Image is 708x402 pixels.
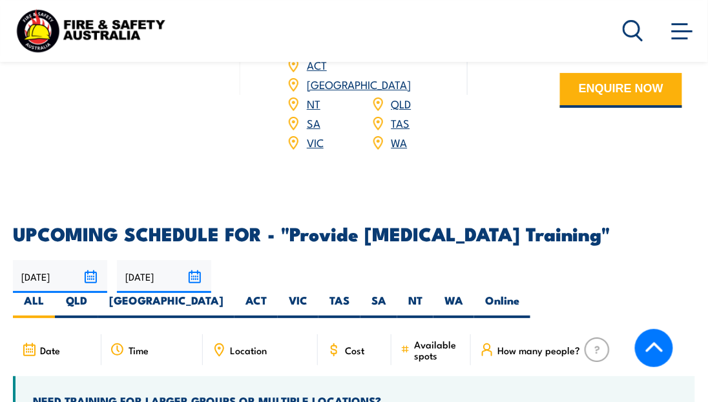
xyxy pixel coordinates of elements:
label: WA [433,293,474,318]
span: Time [129,345,149,356]
span: Date [40,345,60,356]
label: NT [397,293,433,318]
button: ENQUIRE NOW [560,73,682,108]
span: How many people? [498,345,581,356]
label: Online [474,293,530,318]
label: VIC [278,293,318,318]
input: To date [117,260,211,293]
label: SA [360,293,397,318]
a: WA [391,134,408,150]
a: TAS [391,115,410,130]
input: From date [13,260,107,293]
a: [GEOGRAPHIC_DATA] [307,76,411,92]
span: Location [230,345,267,356]
a: SA [307,115,320,130]
label: QLD [55,293,98,318]
a: VIC [307,134,324,150]
a: QLD [391,95,411,111]
label: TAS [318,293,360,318]
a: ACT [307,57,327,72]
a: NT [307,95,320,111]
span: Cost [345,345,364,356]
label: ACT [234,293,278,318]
h2: UPCOMING SCHEDULE FOR - "Provide [MEDICAL_DATA] Training" [13,225,695,241]
label: ALL [13,293,55,318]
label: [GEOGRAPHIC_DATA] [98,293,234,318]
span: Available spots [414,339,462,361]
